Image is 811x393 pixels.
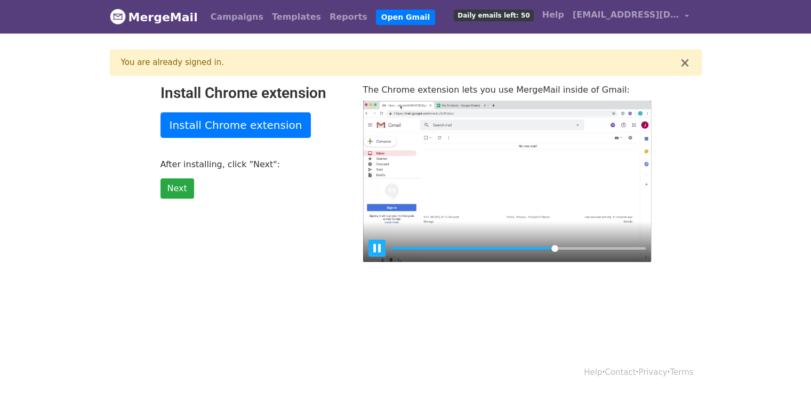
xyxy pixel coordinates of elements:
a: Terms [670,367,693,377]
p: The Chrome extension lets you use MergeMail inside of Gmail: [363,84,651,95]
a: MergeMail [110,6,198,28]
a: Contact [605,367,636,377]
div: You are already signed in. [121,56,680,69]
img: MergeMail logo [110,9,126,24]
p: After installing, click "Next": [160,159,347,170]
a: Install Chrome extension [160,112,311,138]
a: Open Gmail [376,10,435,25]
a: Campaigns [206,6,268,28]
span: Daily emails left: 50 [454,10,533,21]
iframe: Chat Widget [758,342,811,393]
a: Daily emails left: 50 [449,4,537,26]
button: Play [368,240,386,257]
a: Help [538,4,568,26]
h2: Install Chrome extension [160,84,347,102]
button: × [679,56,690,69]
span: [EMAIL_ADDRESS][DOMAIN_NAME] [573,9,679,21]
input: Seek [391,243,646,253]
a: Templates [268,6,325,28]
a: Next [160,178,194,199]
a: Help [584,367,602,377]
a: [EMAIL_ADDRESS][DOMAIN_NAME] [568,4,693,29]
a: Privacy [638,367,667,377]
a: Reports [325,6,372,28]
